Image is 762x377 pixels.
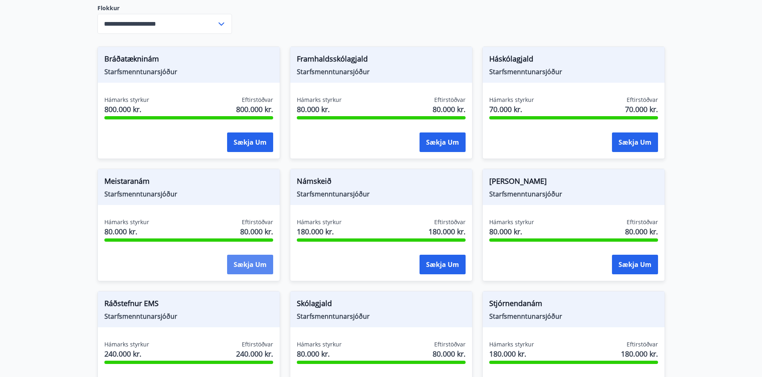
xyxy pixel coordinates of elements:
[489,176,658,190] span: [PERSON_NAME]
[104,190,273,198] span: Starfsmenntunarsjóður
[434,96,466,104] span: Eftirstöðvar
[489,218,534,226] span: Hámarks styrkur
[612,255,658,274] button: Sækja um
[104,176,273,190] span: Meistaranám
[97,4,232,12] label: Flokkur
[433,348,466,359] span: 80.000 kr.
[297,340,342,348] span: Hámarks styrkur
[627,340,658,348] span: Eftirstöðvar
[104,312,273,321] span: Starfsmenntunarsjóður
[104,96,149,104] span: Hámarks styrkur
[297,218,342,226] span: Hámarks styrkur
[420,255,466,274] button: Sækja um
[104,340,149,348] span: Hámarks styrkur
[489,348,534,359] span: 180.000 kr.
[297,104,342,115] span: 80.000 kr.
[104,298,273,312] span: Ráðstefnur EMS
[489,96,534,104] span: Hámarks styrkur
[297,190,466,198] span: Starfsmenntunarsjóður
[242,218,273,226] span: Eftirstöðvar
[104,67,273,76] span: Starfsmenntunarsjóður
[489,53,658,67] span: Háskólagjald
[104,226,149,237] span: 80.000 kr.
[104,53,273,67] span: Bráðatækninám
[627,96,658,104] span: Eftirstöðvar
[236,348,273,359] span: 240.000 kr.
[236,104,273,115] span: 800.000 kr.
[297,176,466,190] span: Námskeið
[489,67,658,76] span: Starfsmenntunarsjóður
[297,96,342,104] span: Hámarks styrkur
[240,226,273,237] span: 80.000 kr.
[434,340,466,348] span: Eftirstöðvar
[489,226,534,237] span: 80.000 kr.
[242,96,273,104] span: Eftirstöðvar
[625,104,658,115] span: 70.000 kr.
[297,67,466,76] span: Starfsmenntunarsjóður
[227,132,273,152] button: Sækja um
[625,226,658,237] span: 80.000 kr.
[434,218,466,226] span: Eftirstöðvar
[428,226,466,237] span: 180.000 kr.
[297,226,342,237] span: 180.000 kr.
[489,312,658,321] span: Starfsmenntunarsjóður
[433,104,466,115] span: 80.000 kr.
[242,340,273,348] span: Eftirstöðvar
[227,255,273,274] button: Sækja um
[420,132,466,152] button: Sækja um
[104,104,149,115] span: 800.000 kr.
[104,348,149,359] span: 240.000 kr.
[297,53,466,67] span: Framhaldsskólagjald
[297,298,466,312] span: Skólagjald
[489,190,658,198] span: Starfsmenntunarsjóður
[612,132,658,152] button: Sækja um
[627,218,658,226] span: Eftirstöðvar
[297,348,342,359] span: 80.000 kr.
[104,218,149,226] span: Hámarks styrkur
[297,312,466,321] span: Starfsmenntunarsjóður
[489,340,534,348] span: Hámarks styrkur
[489,104,534,115] span: 70.000 kr.
[489,298,658,312] span: Stjórnendanám
[621,348,658,359] span: 180.000 kr.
